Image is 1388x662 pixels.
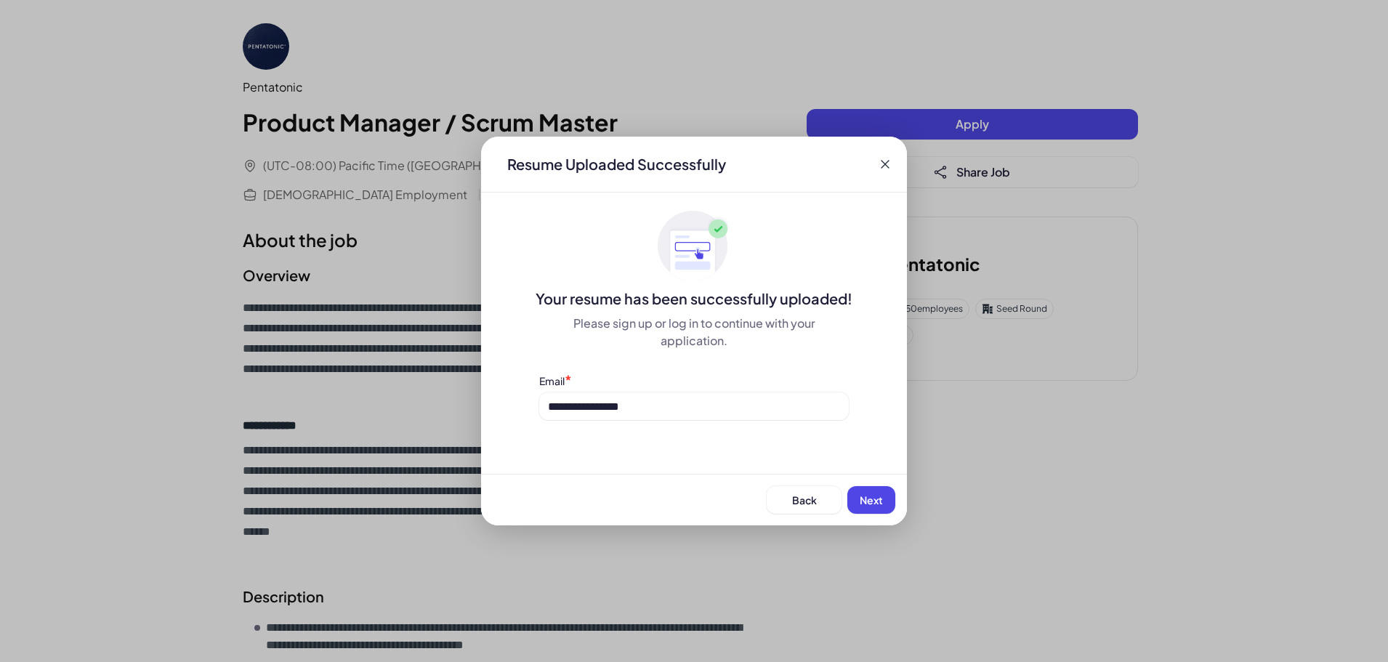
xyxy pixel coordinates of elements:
div: Please sign up or log in to continue with your application. [539,315,849,350]
label: Email [539,374,565,387]
div: Resume Uploaded Successfully [496,154,738,174]
button: Next [847,486,895,514]
button: Back [767,486,842,514]
img: ApplyedMaskGroup3.svg [658,210,730,283]
div: Your resume has been successfully uploaded! [481,288,907,309]
span: Back [792,493,817,506]
span: Next [860,493,883,506]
